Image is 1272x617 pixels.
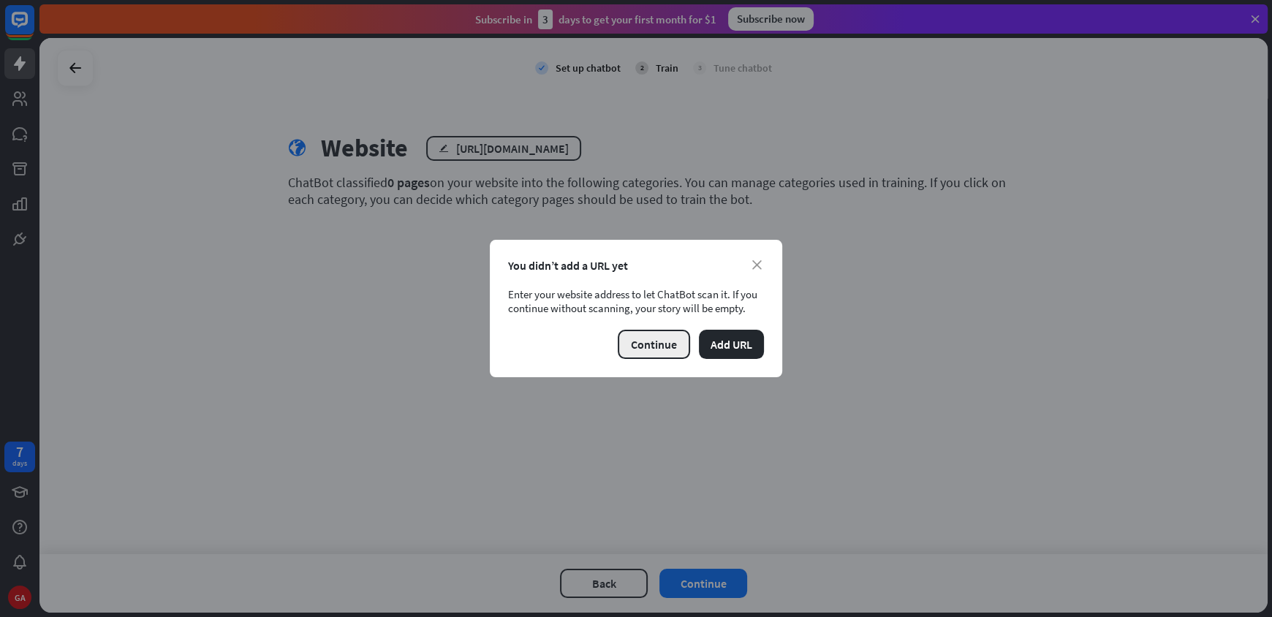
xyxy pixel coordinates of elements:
[12,6,56,50] button: Open LiveChat chat widget
[699,330,764,359] button: Add URL
[618,330,690,359] button: Continue
[508,287,764,315] div: Enter your website address to let ChatBot scan it. If you continue without scanning, your story w...
[752,260,762,270] i: close
[508,258,764,273] div: You didn’t add a URL yet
